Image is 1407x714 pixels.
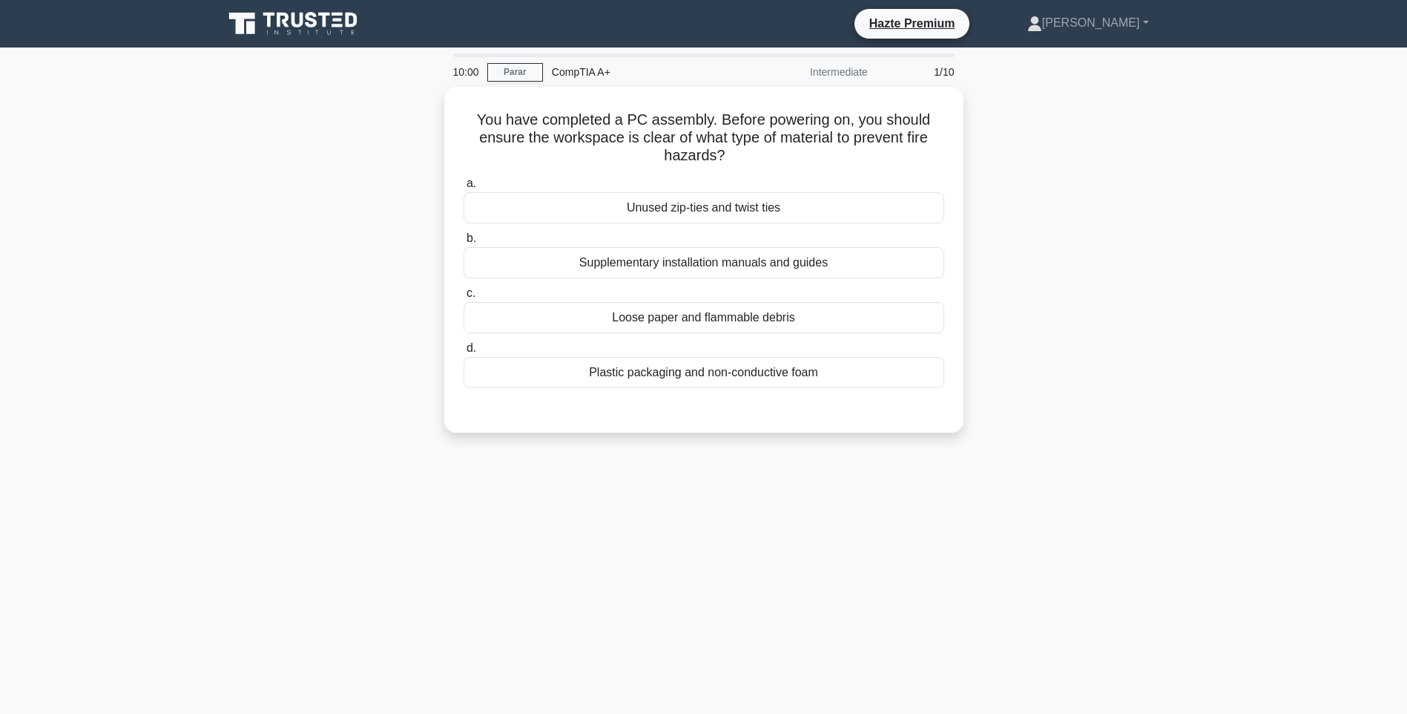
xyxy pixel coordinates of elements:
div: Loose paper and flammable debris [464,302,944,333]
span: b. [467,232,476,244]
div: Supplementary installation manuals and guides [464,247,944,278]
div: Unused zip-ties and twist ties [464,192,944,223]
div: Plastic packaging and non-conductive foam [464,357,944,388]
span: a. [467,177,476,189]
span: c. [467,286,475,299]
a: [PERSON_NAME] [992,8,1184,38]
font: You have completed a PC assembly. Before powering on, you should ensure the workspace is clear of... [477,111,930,163]
span: d. [467,341,476,354]
div: 10:00 [444,57,487,87]
a: Parar [487,63,543,82]
div: Intermediate [747,57,877,87]
div: 1/10 [877,57,963,87]
div: CompTIA A+ [543,57,747,87]
font: [PERSON_NAME] [1042,16,1140,29]
a: Hazte Premium [860,14,964,33]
